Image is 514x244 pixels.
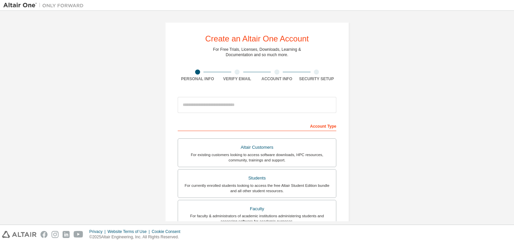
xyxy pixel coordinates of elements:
[182,152,332,163] div: For existing customers looking to access software downloads, HPC resources, community, trainings ...
[182,143,332,152] div: Altair Customers
[107,229,152,234] div: Website Terms of Use
[213,47,301,57] div: For Free Trials, Licenses, Downloads, Learning & Documentation and so much more.
[182,183,332,194] div: For currently enrolled students looking to access the free Altair Student Edition bundle and all ...
[152,229,184,234] div: Cookie Consent
[40,231,48,238] img: facebook.svg
[2,231,36,238] img: altair_logo.svg
[3,2,87,9] img: Altair One
[63,231,70,238] img: linkedin.svg
[218,76,257,82] div: Verify Email
[297,76,337,82] div: Security Setup
[178,76,218,82] div: Personal Info
[182,173,332,183] div: Students
[257,76,297,82] div: Account Info
[182,213,332,224] div: For faculty & administrators of academic institutions administering students and accessing softwa...
[205,35,309,43] div: Create an Altair One Account
[178,120,336,131] div: Account Type
[52,231,59,238] img: instagram.svg
[89,234,184,240] p: © 2025 Altair Engineering, Inc. All Rights Reserved.
[182,204,332,214] div: Faculty
[89,229,107,234] div: Privacy
[74,231,83,238] img: youtube.svg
